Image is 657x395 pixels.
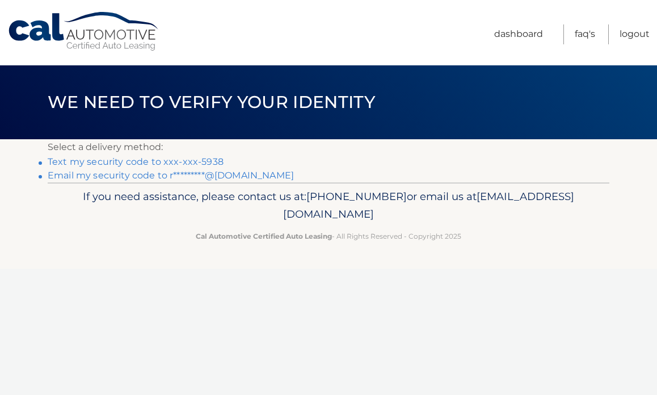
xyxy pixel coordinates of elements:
[620,24,650,44] a: Logout
[55,230,602,242] p: - All Rights Reserved - Copyright 2025
[48,170,294,181] a: Email my security code to r*********@[DOMAIN_NAME]
[575,24,595,44] a: FAQ's
[48,92,375,113] span: We need to verify your identity
[196,232,332,240] strong: Cal Automotive Certified Auto Leasing
[55,188,602,224] p: If you need assistance, please contact us at: or email us at
[48,156,224,167] a: Text my security code to xxx-xxx-5938
[494,24,543,44] a: Dashboard
[306,190,407,203] span: [PHONE_NUMBER]
[7,11,161,52] a: Cal Automotive
[48,139,609,155] p: Select a delivery method:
